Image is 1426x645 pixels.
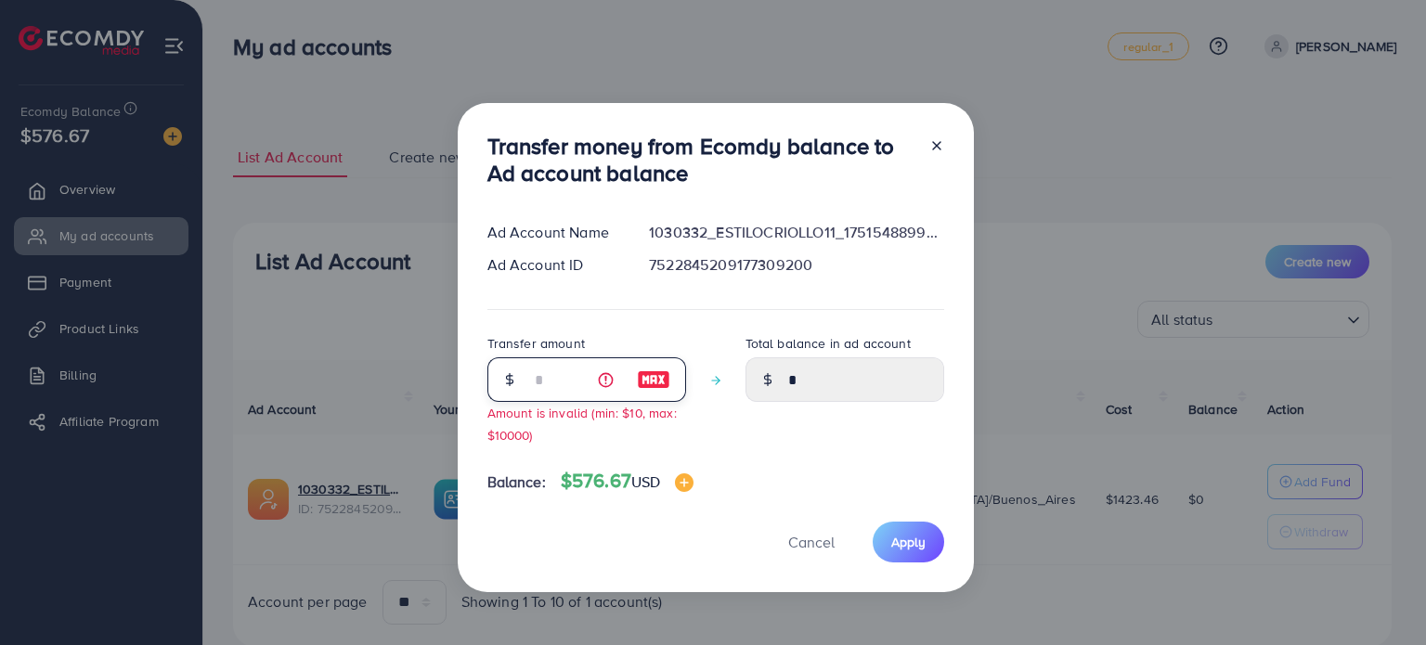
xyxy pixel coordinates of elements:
span: Balance: [487,471,546,493]
button: Cancel [765,522,858,561]
span: USD [631,471,660,492]
h4: $576.67 [561,470,694,493]
img: image [637,368,670,391]
h3: Transfer money from Ecomdy balance to Ad account balance [487,133,914,187]
label: Transfer amount [487,334,585,353]
iframe: Chat [1347,561,1412,631]
img: image [675,473,694,492]
div: Ad Account ID [473,254,635,276]
small: Amount is invalid (min: $10, max: $10000) [487,404,677,443]
button: Apply [873,522,944,561]
div: 7522845209177309200 [634,254,958,276]
span: Apply [891,533,926,551]
span: Cancel [788,532,835,552]
div: Ad Account Name [473,222,635,243]
label: Total balance in ad account [745,334,911,353]
div: 1030332_ESTILOCRIOLLO11_1751548899317 [634,222,958,243]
